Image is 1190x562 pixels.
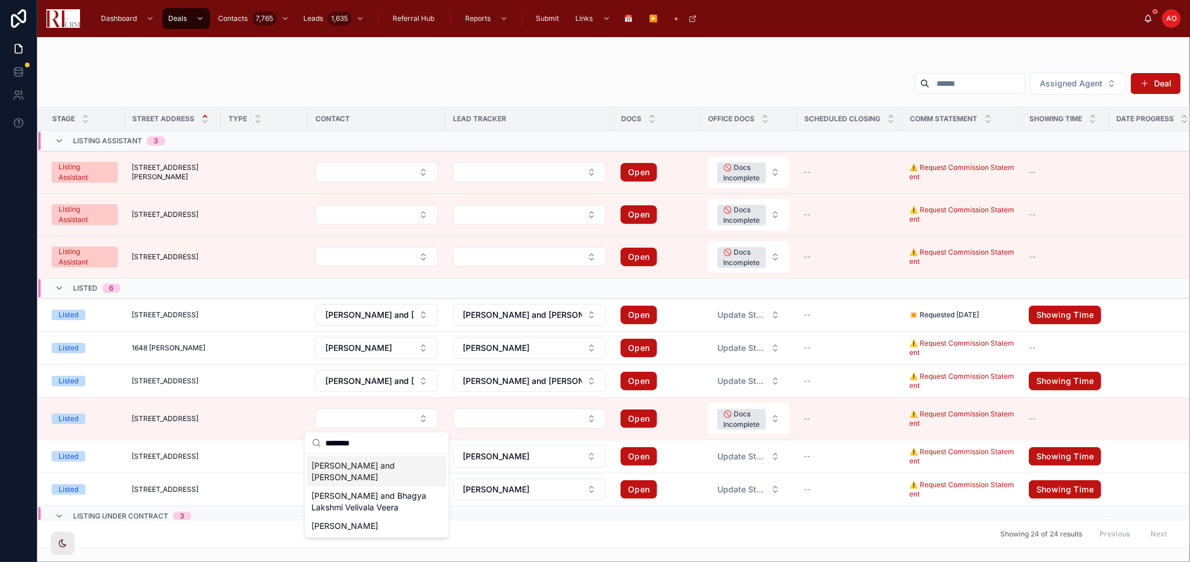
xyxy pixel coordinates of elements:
div: scrollable content [89,6,1144,31]
span: -- [804,210,811,219]
button: Select Button [315,162,438,182]
div: Suggestions [305,454,449,538]
a: -- [804,252,895,262]
span: [PERSON_NAME] and [PERSON_NAME] [312,460,428,483]
span: Reports [465,14,491,23]
a: Showing Time [1029,480,1102,499]
a: -- [804,310,895,320]
img: App logo [46,9,80,28]
a: ⚠️ Request Commission Statement [909,205,1014,223]
span: Comm Statement [910,114,977,124]
span: Listing Under Contract [73,512,168,521]
span: [PERSON_NAME] and [PERSON_NAME] [463,309,582,321]
span: [STREET_ADDRESS] [132,485,198,494]
span: [STREET_ADDRESS] [132,452,198,461]
a: Showing Time [1029,372,1101,390]
a: -- [804,485,895,494]
a: Open [621,205,694,224]
span: -- [804,343,811,353]
a: ⚠️ Request Commission Statement [909,447,1014,465]
a: Open [621,372,657,390]
div: Listed [59,451,78,462]
a: ⚠️ Request Commission Statement [909,248,1014,266]
span: Stage [52,114,75,124]
a: [STREET_ADDRESS] [132,252,214,262]
div: Listed [59,376,78,386]
button: Select Button [708,157,789,188]
span: 1648 [PERSON_NAME] [132,343,205,353]
a: Select Button [315,204,438,225]
a: ⚠️ Request Commission Statement [909,163,1014,181]
a: -- [804,210,895,219]
a: Open [621,248,657,266]
span: Update Status [717,451,766,462]
a: -- [1029,343,1102,353]
a: 📅 [619,8,641,29]
button: Select Button [708,479,789,500]
button: Select Button [453,162,606,182]
a: Listed [52,451,118,462]
span: -- [804,252,811,262]
a: Submit [531,8,568,29]
a: Contacts7,765 [212,8,295,29]
span: [PERSON_NAME] [463,484,529,495]
a: + [669,8,703,29]
span: [STREET_ADDRESS] [132,414,198,423]
a: -- [804,376,895,386]
a: Showing Time [1029,447,1101,466]
a: Open [621,205,657,224]
a: Select Button [452,303,607,327]
button: Select Button [453,370,606,392]
span: Leads [303,14,323,23]
button: Select Button [315,409,438,429]
div: 3 [180,512,184,521]
span: [PERSON_NAME] [325,342,392,354]
a: -- [1029,252,1102,262]
span: + [674,14,679,23]
div: 1,635 [328,12,351,26]
span: Submit [536,14,560,23]
span: [STREET_ADDRESS] [132,252,198,262]
span: Contacts [218,14,248,23]
span: Scheduled closing [804,114,880,124]
a: Select Button [315,162,438,183]
span: [PERSON_NAME] and [PERSON_NAME] [325,375,414,387]
a: ⚠️ Request Commission Statement [909,409,1014,427]
a: Select Button [708,198,790,231]
span: Update Status [717,309,766,321]
a: Select Button [315,303,438,327]
a: ⚠️ Request Commission Statement [909,339,1014,357]
button: Select Button [708,403,789,434]
span: -- [804,414,811,423]
button: Select Button [453,304,606,326]
button: Select Button [1030,72,1126,95]
button: Select Button [453,445,606,467]
span: Contact [315,114,350,124]
a: Showing Time [1029,480,1101,499]
button: Select Button [453,478,606,501]
a: Select Button [708,370,790,392]
a: Open [621,306,694,324]
a: Select Button [315,369,438,393]
a: ⚠️ Request Commission Statement [909,248,1015,266]
a: Select Button [708,241,790,273]
a: Select Button [708,156,790,188]
a: -- [1029,414,1102,423]
span: Listing Assistant [73,136,142,146]
a: Listing Assistant [52,162,118,183]
a: -- [804,414,895,423]
span: Showing Time [1029,114,1082,124]
span: Showing 24 of 24 results [1000,530,1082,539]
a: Listed [52,414,118,424]
button: Select Button [315,205,438,224]
a: [STREET_ADDRESS][PERSON_NAME] [132,163,214,182]
a: ▶️ [644,8,666,29]
button: Select Button [453,409,606,429]
span: Update Status [717,484,766,495]
a: -- [1029,168,1102,177]
a: [STREET_ADDRESS] [132,485,214,494]
span: -- [804,376,811,386]
a: Showing Time [1029,306,1102,324]
span: -- [804,310,811,320]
